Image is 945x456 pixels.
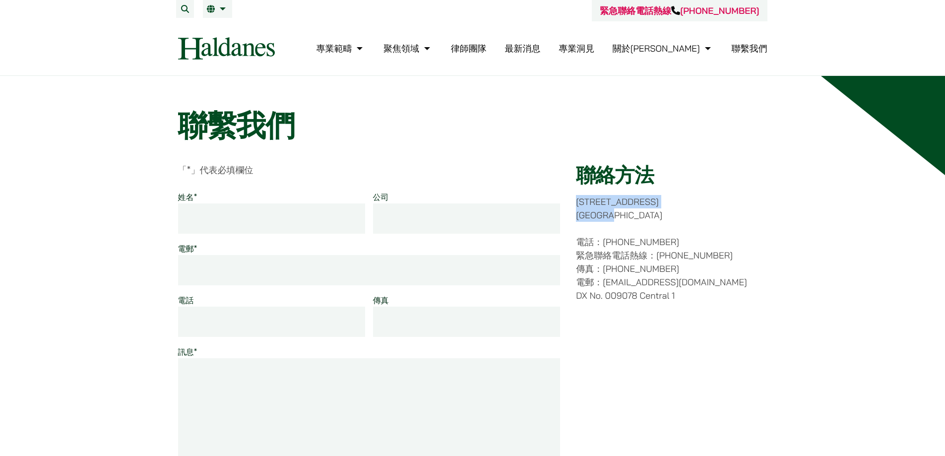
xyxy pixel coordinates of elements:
[576,195,767,222] p: [STREET_ADDRESS] [GEOGRAPHIC_DATA]
[451,43,487,54] a: 律師團隊
[732,43,767,54] a: 聯繫我們
[576,163,767,187] h2: 聯絡方法
[576,235,767,302] p: 電話：[PHONE_NUMBER] 緊急聯絡電話熱線：[PHONE_NUMBER] 傳真：[PHONE_NUMBER] 電郵：[EMAIL_ADDRESS][DOMAIN_NAME] DX No...
[600,5,759,16] a: 緊急聯絡電話熱線[PHONE_NUMBER]
[383,43,433,54] a: 聚焦領域
[178,192,197,202] label: 姓名
[178,163,561,177] p: 「 」代表必填欄位
[178,244,197,254] label: 電郵
[504,43,540,54] a: 最新消息
[559,43,594,54] a: 專業洞見
[178,37,275,60] img: Logo of Haldanes
[373,192,389,202] label: 公司
[373,295,389,305] label: 傳真
[178,347,197,357] label: 訊息
[178,108,767,143] h1: 聯繫我們
[316,43,365,54] a: 專業範疇
[613,43,713,54] a: 關於何敦
[207,5,228,13] a: 繁
[178,295,194,305] label: 電話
